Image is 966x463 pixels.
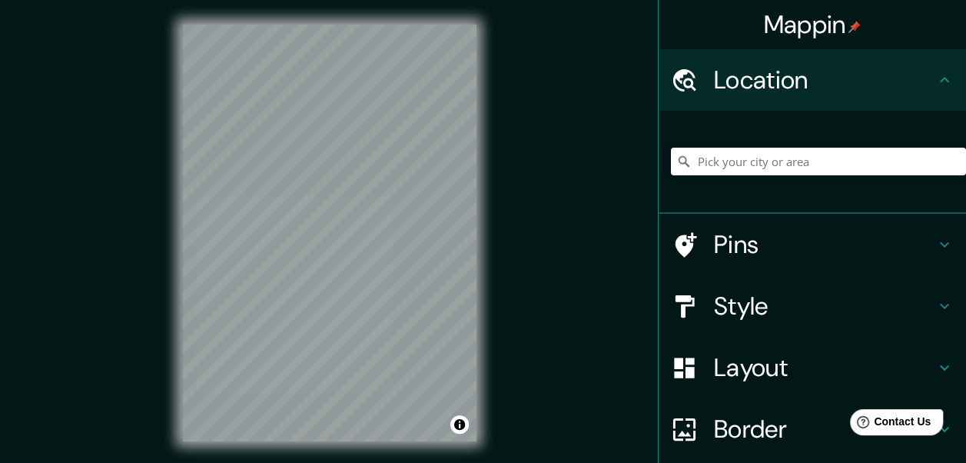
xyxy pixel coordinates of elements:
[714,291,935,321] h4: Style
[659,214,966,275] div: Pins
[671,148,966,175] input: Pick your city or area
[659,49,966,111] div: Location
[714,229,935,260] h4: Pins
[714,414,935,445] h4: Border
[450,415,469,434] button: Toggle attribution
[764,9,861,40] h4: Mappin
[659,398,966,460] div: Border
[829,403,949,446] iframe: Help widget launcher
[182,25,476,441] canvas: Map
[659,275,966,337] div: Style
[848,21,861,33] img: pin-icon.png
[714,65,935,95] h4: Location
[714,352,935,383] h4: Layout
[659,337,966,398] div: Layout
